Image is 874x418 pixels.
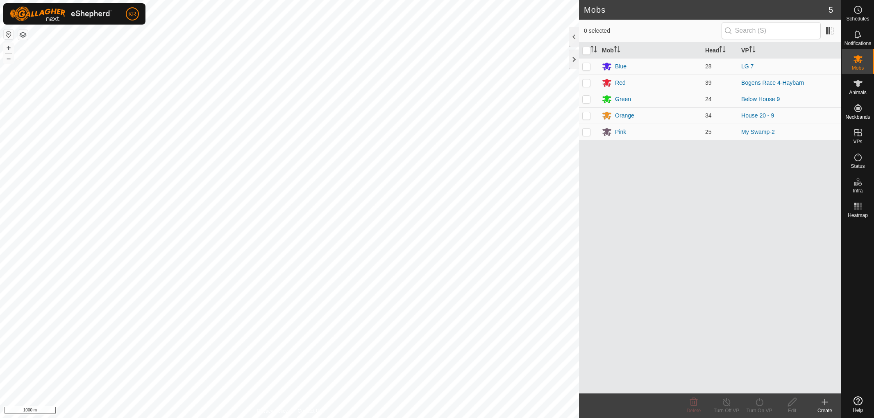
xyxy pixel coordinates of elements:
[4,29,14,39] button: Reset Map
[848,213,868,218] span: Heatmap
[842,393,874,416] a: Help
[702,43,738,59] th: Head
[615,62,627,71] div: Blue
[846,16,869,21] span: Schedules
[687,408,701,413] span: Delete
[741,96,780,102] a: Below House 9
[741,79,804,86] a: Bogens Race 4-Haybarn
[845,115,870,120] span: Neckbands
[18,30,28,40] button: Map Layers
[853,188,863,193] span: Infra
[719,47,726,54] p-sorticon: Activate to sort
[590,47,597,54] p-sorticon: Activate to sort
[128,10,136,18] span: KR
[852,66,864,70] span: Mobs
[749,47,756,54] p-sorticon: Activate to sort
[741,129,775,135] a: My Swamp-2
[738,43,841,59] th: VP
[599,43,702,59] th: Mob
[584,5,829,15] h2: Mobs
[615,95,631,104] div: Green
[614,47,620,54] p-sorticon: Activate to sort
[808,407,841,414] div: Create
[10,7,112,21] img: Gallagher Logo
[829,4,833,16] span: 5
[615,79,626,87] div: Red
[710,407,743,414] div: Turn Off VP
[776,407,808,414] div: Edit
[4,43,14,53] button: +
[615,111,634,120] div: Orange
[705,129,712,135] span: 25
[257,407,288,415] a: Privacy Policy
[705,79,712,86] span: 39
[705,112,712,119] span: 34
[705,63,712,70] span: 28
[4,54,14,63] button: –
[722,22,821,39] input: Search (S)
[851,164,865,169] span: Status
[584,27,722,35] span: 0 selected
[741,112,774,119] a: House 20 - 9
[853,139,862,144] span: VPs
[297,407,322,415] a: Contact Us
[743,407,776,414] div: Turn On VP
[853,408,863,413] span: Help
[849,90,867,95] span: Animals
[705,96,712,102] span: 24
[741,63,754,70] a: LG 7
[844,41,871,46] span: Notifications
[615,128,626,136] div: Pink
